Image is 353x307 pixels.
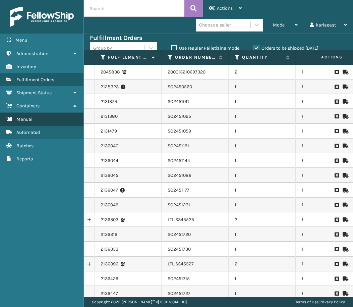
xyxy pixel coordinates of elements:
i: Mark as Shipped [343,217,347,222]
label: Quantity [242,54,283,60]
i: Mark as Shipped [343,85,347,89]
i: Mark as Shipped [343,158,347,163]
i: Request to Be Cancelled [335,232,339,237]
a: Terms of Use [295,300,318,304]
td: 1 [229,139,296,153]
i: Mark as Shipped [343,114,347,119]
td: 1 [229,153,296,168]
td: 1 [229,198,296,212]
td: SO2451191 [162,139,229,153]
span: Actions [300,52,347,63]
td: SO2451730 [162,242,229,257]
a: 2131379 [101,98,117,105]
i: Mark as Shipped [343,99,347,104]
a: 2136316 [101,231,117,238]
i: Mark as Shipped [343,70,347,74]
i: Mark as Shipped [343,262,347,266]
i: Request to Be Cancelled [335,276,339,281]
span: Containers [16,103,40,109]
div: Choose a seller [199,21,231,29]
td: 2 [229,212,296,227]
i: Request to Be Cancelled [335,173,339,178]
i: Request to Be Cancelled [335,158,339,163]
i: Request to Be Cancelled [335,291,339,296]
a: 2128323 [101,84,119,90]
span: Batches [16,143,34,149]
i: Request to Be Cancelled [335,203,339,207]
a: 2136429 [101,275,118,282]
span: Shipment Status [16,90,52,96]
td: LTL.SS45525 [162,212,229,227]
i: Request to Be Cancelled [335,70,339,74]
i: Request to Be Cancelled [335,99,339,104]
div: karlaeast [310,17,347,34]
span: Administration [16,51,48,56]
td: SO2451177 [162,183,229,198]
i: Mark as Shipped [343,203,347,207]
td: 1 [229,109,296,124]
i: Request to Be Cancelled [335,129,339,134]
td: 2 [229,257,296,271]
td: SO2451086 [162,168,229,183]
td: 1 [229,168,296,183]
td: 1 [229,80,296,94]
td: 1 [229,124,296,139]
h3: Fulfillment Orders [90,34,142,42]
a: 2045838 [101,69,120,75]
span: Inventory [16,64,36,69]
td: SO2451011 [162,94,229,109]
td: LTL.SS45527 [162,257,229,271]
a: 2136303 [101,216,118,223]
label: Fulfillment Order Id [108,54,149,60]
i: Request to Be Cancelled [335,262,339,266]
a: 2136040 [101,143,118,149]
td: SO2451025 [162,109,229,124]
img: logo [10,7,74,27]
span: Fulfillment Orders [16,77,54,83]
i: Request to Be Cancelled [335,217,339,222]
i: Mark as Shipped [343,188,347,193]
i: Mark as Shipped [343,173,347,178]
i: Mark as Shipped [343,129,347,134]
td: SO2451231 [162,198,229,212]
i: Mark as Shipped [343,276,347,281]
a: 2136396 [101,261,118,267]
i: Mark as Shipped [343,291,347,296]
td: 1 [229,286,296,301]
td: SO2451720 [162,227,229,242]
span: Manual [16,116,33,122]
label: Use regular Palletizing mode [171,45,239,51]
td: SO2451059 [162,124,229,139]
i: Mark as Shipped [343,144,347,148]
a: 2136047 [101,187,118,194]
td: 1 [229,94,296,109]
a: 2131479 [101,128,117,135]
div: Group by [93,45,112,52]
span: Mode [273,22,285,28]
span: Automated [16,130,40,135]
span: Menu [15,37,27,43]
i: Request to Be Cancelled [335,188,339,193]
label: Orders to be shipped [DATE] [253,45,318,51]
a: 2136049 [101,202,118,208]
a: 2131380 [101,113,118,120]
i: Mark as Shipped [343,247,347,252]
td: 1 [229,227,296,242]
a: 2136447 [101,290,118,297]
i: Request to Be Cancelled [335,114,339,119]
i: Request to Be Cancelled [335,85,339,89]
td: 1 [229,271,296,286]
a: 2136045 [101,172,118,179]
label: Order Number [175,54,216,60]
td: 2 [229,65,296,80]
td: 200013210697320 [162,65,229,80]
p: Copyright 2023 [PERSON_NAME]™ v [TECHNICAL_ID] [92,297,187,307]
td: SO2451727 [162,286,229,301]
a: Privacy Policy [319,300,345,304]
td: SO2451144 [162,153,229,168]
span: Reports [16,156,33,162]
td: 1 [229,183,296,198]
i: Request to Be Cancelled [335,144,339,148]
a: 2136333 [101,246,118,253]
td: SO2451715 [162,271,229,286]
